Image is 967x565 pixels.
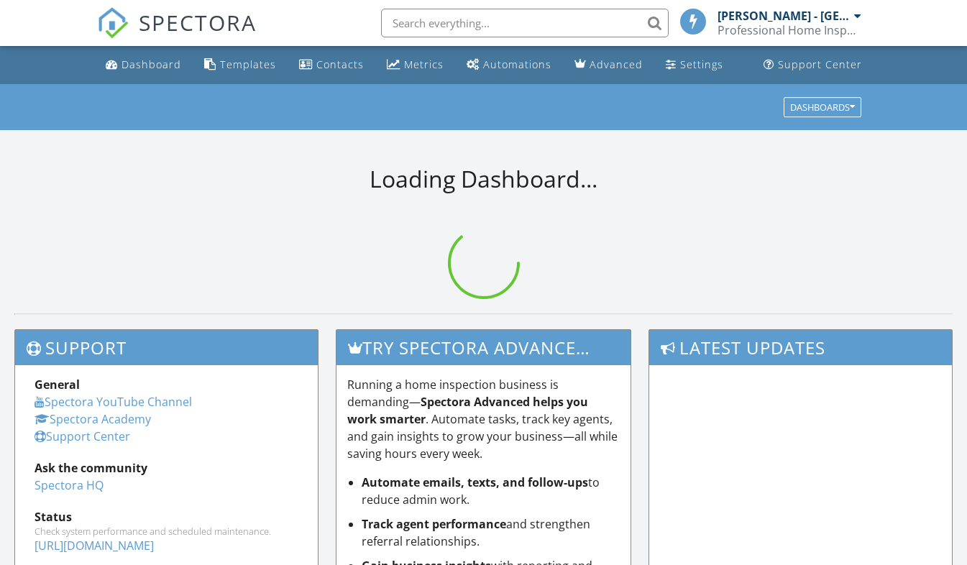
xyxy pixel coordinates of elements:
[35,394,192,410] a: Spectora YouTube Channel
[778,58,862,71] div: Support Center
[35,459,298,477] div: Ask the community
[483,58,551,71] div: Automations
[362,474,588,490] strong: Automate emails, texts, and follow-ups
[122,58,181,71] div: Dashboard
[97,19,257,50] a: SPECTORA
[347,376,620,462] p: Running a home inspection business is demanding— . Automate tasks, track key agents, and gain ins...
[220,58,276,71] div: Templates
[362,516,506,532] strong: Track agent performance
[35,377,80,392] strong: General
[758,52,868,78] a: Support Center
[790,102,855,112] div: Dashboards
[293,52,370,78] a: Contacts
[35,538,154,553] a: [URL][DOMAIN_NAME]
[198,52,282,78] a: Templates
[316,58,364,71] div: Contacts
[784,97,861,117] button: Dashboards
[680,58,723,71] div: Settings
[336,330,631,365] h3: Try spectora advanced [DATE]
[718,9,851,23] div: [PERSON_NAME] - [GEOGRAPHIC_DATA]. Lic. #257
[139,7,257,37] span: SPECTORA
[35,428,130,444] a: Support Center
[404,58,444,71] div: Metrics
[347,394,588,427] strong: Spectora Advanced helps you work smarter
[461,52,557,78] a: Automations (Basic)
[35,508,298,525] div: Status
[660,52,729,78] a: Settings
[569,52,649,78] a: Advanced
[35,525,298,537] div: Check system performance and scheduled maintenance.
[381,9,669,37] input: Search everything...
[649,330,952,365] h3: Latest Updates
[35,477,104,493] a: Spectora HQ
[590,58,643,71] div: Advanced
[718,23,861,37] div: Professional Home Inspections
[362,474,620,508] li: to reduce admin work.
[35,411,151,427] a: Spectora Academy
[97,7,129,39] img: The Best Home Inspection Software - Spectora
[381,52,449,78] a: Metrics
[362,515,620,550] li: and strengthen referral relationships.
[100,52,187,78] a: Dashboard
[15,330,318,365] h3: Support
